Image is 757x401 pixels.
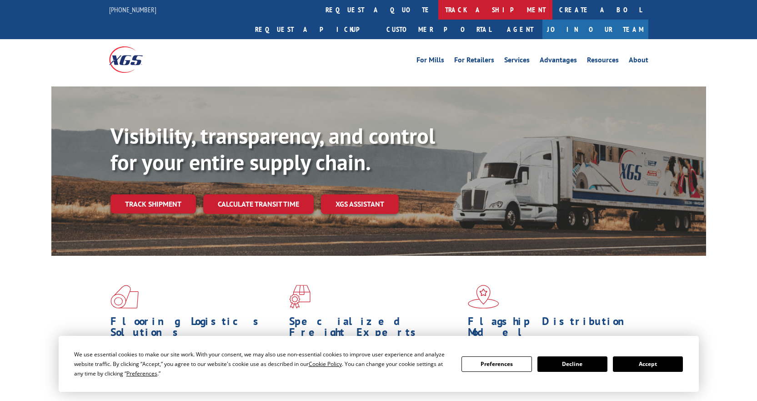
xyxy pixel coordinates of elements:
[110,316,282,342] h1: Flooring Logistics Solutions
[461,356,531,372] button: Preferences
[468,316,640,342] h1: Flagship Distribution Model
[504,56,530,66] a: Services
[416,56,444,66] a: For Mills
[289,383,402,394] a: Learn More >
[537,356,607,372] button: Decline
[587,56,619,66] a: Resources
[109,5,156,14] a: [PHONE_NUMBER]
[498,20,542,39] a: Agent
[454,56,494,66] a: For Retailers
[321,194,399,214] a: XGS ASSISTANT
[309,360,342,368] span: Cookie Policy
[203,194,314,214] a: Calculate transit time
[540,56,577,66] a: Advantages
[289,316,461,342] h1: Specialized Freight Experts
[380,20,498,39] a: Customer Portal
[110,122,435,176] b: Visibility, transparency, and control for your entire supply chain.
[74,350,451,378] div: We use essential cookies to make our site work. With your consent, we may also use non-essential ...
[248,20,380,39] a: Request a pickup
[542,20,648,39] a: Join Our Team
[59,336,699,392] div: Cookie Consent Prompt
[110,285,139,309] img: xgs-icon-total-supply-chain-intelligence-red
[126,370,157,377] span: Preferences
[613,356,683,372] button: Accept
[110,194,196,213] a: Track shipment
[629,56,648,66] a: About
[468,285,499,309] img: xgs-icon-flagship-distribution-model-red
[289,285,311,309] img: xgs-icon-focused-on-flooring-red
[110,383,224,394] a: Learn More >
